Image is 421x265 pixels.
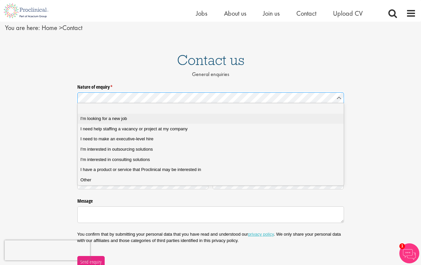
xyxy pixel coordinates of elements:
p: You confirm that by submitting your personal data that you have read and understood our . We only... [77,231,344,243]
span: I'm interested in consulting solutions [80,157,150,163]
a: breadcrumb link to Home [42,23,57,32]
span: I'm interested in outsourcing solutions [80,146,153,152]
span: > [59,23,62,32]
label: Message [77,196,344,204]
span: I have a product or service that Proclinical may be interested in [80,167,201,173]
label: Nature of enquiry [77,81,344,90]
a: privacy policy [248,232,274,237]
span: Contact [42,23,82,32]
span: I need to make an executive-level hire [80,136,153,142]
a: Upload CV [333,9,363,18]
a: Join us [263,9,280,18]
img: Chatbot [399,243,419,263]
span: You are here: [5,23,40,32]
span: I need help staffing a vacancy or project at my company [80,126,187,132]
iframe: reCAPTCHA [5,240,90,260]
a: Jobs [196,9,207,18]
a: Contact [296,9,316,18]
a: About us [224,9,246,18]
span: Other [80,177,91,183]
span: I'm looking for a new job [80,116,127,122]
span: 1 [399,243,405,249]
